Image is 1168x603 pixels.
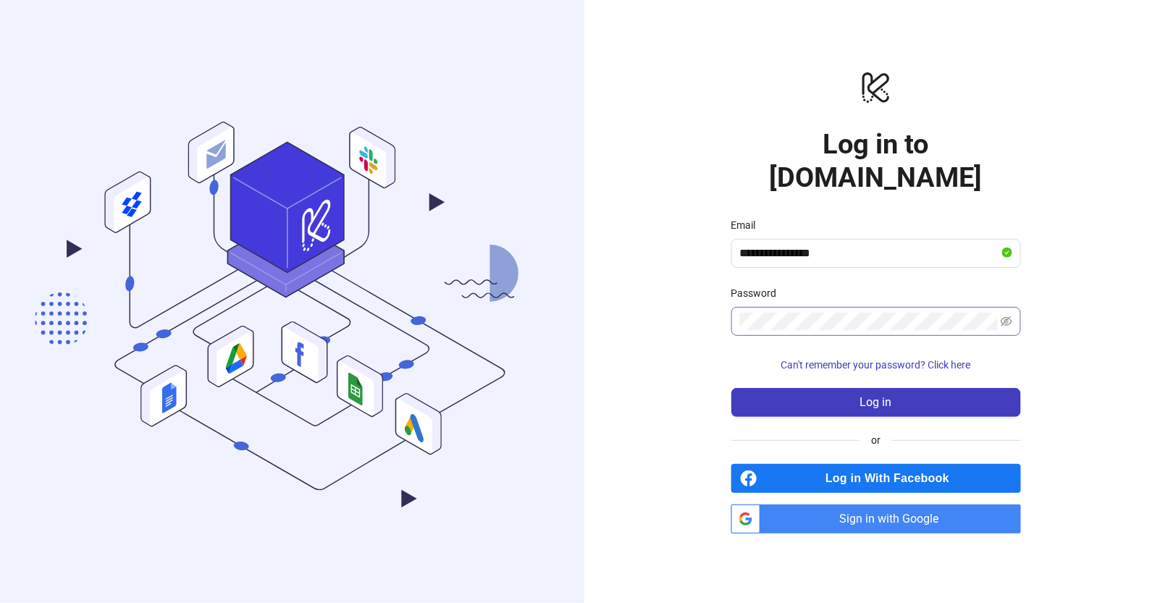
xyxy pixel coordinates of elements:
span: Log in [860,396,892,409]
h1: Log in to [DOMAIN_NAME] [731,127,1021,194]
span: Can't remember your password? Click here [781,359,971,371]
span: Log in With Facebook [763,464,1021,493]
a: Can't remember your password? Click here [731,359,1021,371]
button: Log in [731,388,1021,417]
label: Password [731,285,786,301]
input: Password [740,313,998,330]
span: eye-invisible [1001,316,1012,327]
button: Can't remember your password? Click here [731,353,1021,376]
a: Log in With Facebook [731,464,1021,493]
span: or [860,432,892,448]
a: Sign in with Google [731,505,1021,534]
input: Email [740,245,999,262]
label: Email [731,217,765,233]
span: Sign in with Google [766,505,1021,534]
